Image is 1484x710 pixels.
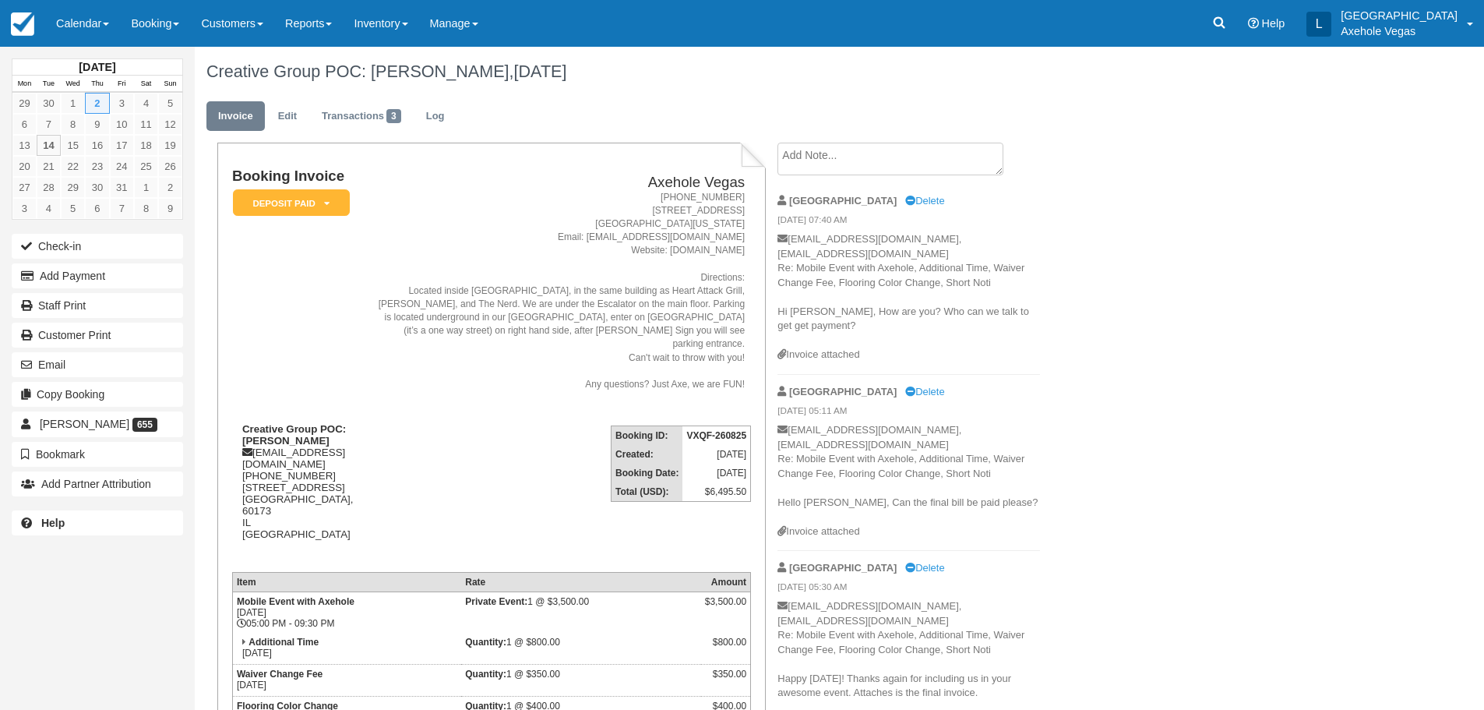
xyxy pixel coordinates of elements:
img: checkfront-main-nav-mini-logo.png [11,12,34,36]
th: Sat [134,76,158,93]
em: Deposit Paid [233,189,350,217]
strong: [GEOGRAPHIC_DATA] [789,562,897,574]
em: [DATE] 05:30 AM [777,581,1040,598]
a: 1 [61,93,85,114]
a: 3 [12,198,37,219]
a: Customer Print [12,323,183,348]
a: 22 [61,156,85,177]
a: 2 [85,93,109,114]
th: Amount [701,573,751,592]
a: 10 [110,114,134,135]
th: Booking ID: [612,426,683,445]
em: [DATE] 07:40 AM [777,214,1040,231]
td: 1 @ $350.00 [461,665,701,697]
th: Item [232,573,461,592]
strong: Mobile Event with Axehole [237,596,354,607]
a: 14 [37,135,61,156]
a: 13 [12,135,37,156]
a: 17 [110,135,134,156]
a: 25 [134,156,158,177]
a: 3 [110,93,134,114]
a: 4 [134,93,158,114]
a: 28 [37,177,61,198]
a: 6 [85,198,109,219]
a: 6 [12,114,37,135]
td: 1 @ $800.00 [461,633,701,665]
a: 11 [134,114,158,135]
strong: Creative Group POC: [PERSON_NAME] [242,423,346,447]
b: Help [41,517,65,529]
a: 7 [37,114,61,135]
span: Help [1262,17,1285,30]
a: 20 [12,156,37,177]
a: 2 [158,177,182,198]
button: Check-in [12,234,183,259]
td: [DATE] [232,633,461,665]
a: Invoice [206,101,265,132]
a: 18 [134,135,158,156]
div: Invoice attached [777,525,1040,539]
a: 8 [134,198,158,219]
a: Help [12,510,183,535]
a: 29 [12,93,37,114]
button: Email [12,352,183,377]
span: 655 [132,418,157,432]
a: Log [414,101,456,132]
a: 9 [158,198,182,219]
th: Booking Date: [612,464,683,482]
a: 12 [158,114,182,135]
a: 7 [110,198,134,219]
button: Copy Booking [12,382,183,407]
a: 16 [85,135,109,156]
strong: Private Event [465,596,527,607]
a: Delete [905,562,944,574]
a: 31 [110,177,134,198]
a: 1 [134,177,158,198]
th: Created: [612,445,683,464]
a: 26 [158,156,182,177]
td: [DATE] 05:00 PM - 09:30 PM [232,592,461,634]
a: 5 [61,198,85,219]
th: Wed [61,76,85,93]
div: $800.00 [705,637,746,660]
a: 29 [61,177,85,198]
p: [GEOGRAPHIC_DATA] [1341,8,1458,23]
a: 4 [37,198,61,219]
a: 27 [12,177,37,198]
td: [DATE] [232,665,461,697]
h1: Creative Group POC: [PERSON_NAME], [206,62,1296,81]
span: [PERSON_NAME] [40,418,129,430]
div: Invoice attached [777,348,1040,362]
p: Axehole Vegas [1341,23,1458,39]
div: L [1306,12,1331,37]
a: Transactions3 [310,101,413,132]
span: 3 [386,109,401,123]
a: Delete [905,386,944,397]
strong: Waiver Change Fee [237,669,323,680]
p: [EMAIL_ADDRESS][DOMAIN_NAME], [EMAIL_ADDRESS][DOMAIN_NAME] Re: Mobile Event with Axehole, Additio... [777,232,1040,348]
span: [DATE] [514,62,567,81]
th: Mon [12,76,37,93]
strong: Additional Time [249,637,319,648]
strong: Quantity [465,637,506,648]
button: Add Partner Attribution [12,472,183,496]
button: Add Payment [12,263,183,288]
i: Help [1248,18,1259,29]
strong: [DATE] [79,61,115,73]
a: 21 [37,156,61,177]
strong: VXQF-260825 [686,430,746,441]
a: 30 [37,93,61,114]
a: Staff Print [12,293,183,318]
td: [DATE] [682,445,750,464]
em: [DATE] 05:11 AM [777,404,1040,422]
td: $6,495.50 [682,482,750,502]
a: 24 [110,156,134,177]
th: Rate [461,573,701,592]
div: [EMAIL_ADDRESS][DOMAIN_NAME] [PHONE_NUMBER] [STREET_ADDRESS] [GEOGRAPHIC_DATA], 60173 IL [GEOGRAP... [232,423,371,560]
th: Thu [85,76,109,93]
button: Bookmark [12,442,183,467]
a: 30 [85,177,109,198]
address: [PHONE_NUMBER] [STREET_ADDRESS] [GEOGRAPHIC_DATA][US_STATE] Email: [EMAIL_ADDRESS][DOMAIN_NAME] W... [377,191,745,391]
h2: Axehole Vegas [377,175,745,191]
a: 5 [158,93,182,114]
